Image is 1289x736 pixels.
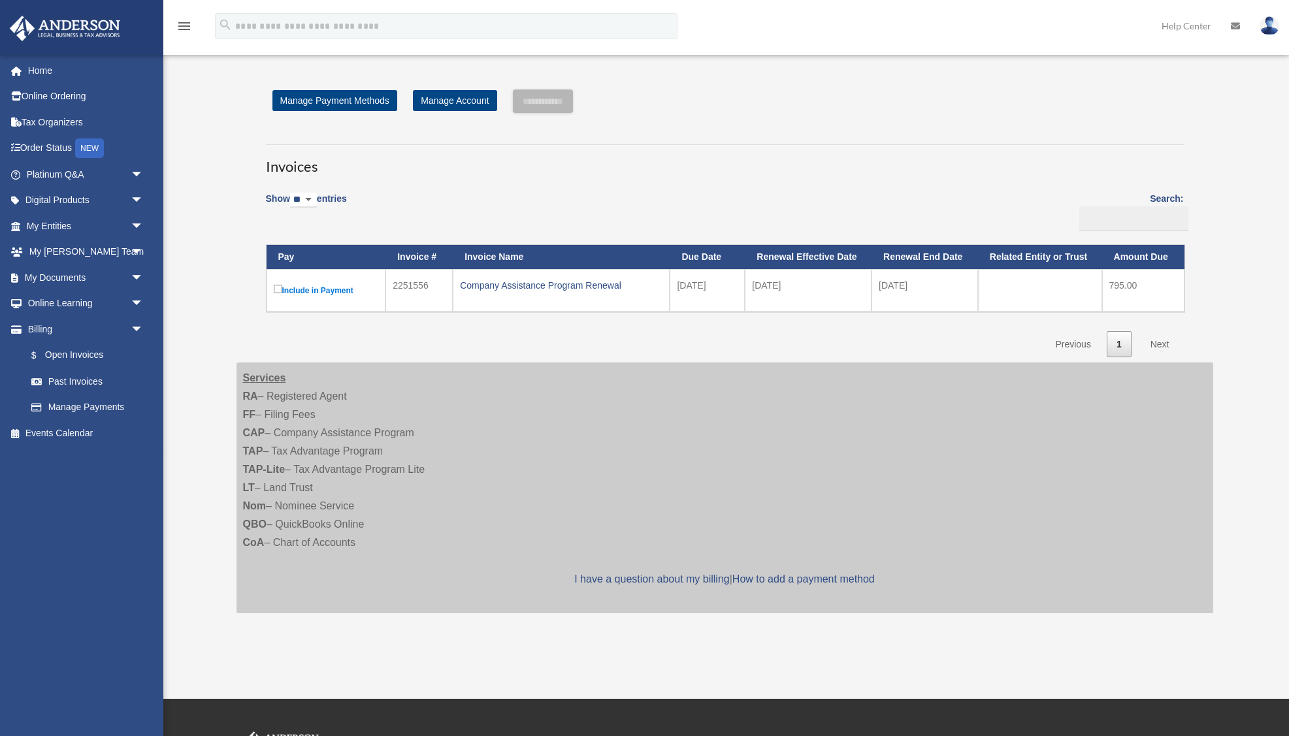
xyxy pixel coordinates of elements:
th: Related Entity or Trust: activate to sort column ascending [978,245,1102,269]
th: Amount Due: activate to sort column ascending [1102,245,1184,269]
span: arrow_drop_down [131,239,157,266]
a: Home [9,57,163,84]
a: Online Ordering [9,84,163,110]
label: Show entries [266,191,347,221]
a: Tax Organizers [9,109,163,135]
a: I have a question about my billing [574,573,729,584]
span: arrow_drop_down [131,213,157,240]
a: $Open Invoices [18,342,150,369]
a: menu [176,23,192,34]
span: arrow_drop_down [131,291,157,317]
strong: FF [243,409,256,420]
a: Manage Payments [18,394,157,421]
strong: RA [243,391,258,402]
a: My Entitiesarrow_drop_down [9,213,163,239]
strong: TAP-Lite [243,464,286,475]
img: User Pic [1260,16,1279,35]
td: 795.00 [1102,269,1184,312]
strong: CoA [243,537,265,548]
a: How to add a payment method [732,573,875,584]
a: Billingarrow_drop_down [9,316,157,342]
input: Search: [1079,206,1188,231]
a: Past Invoices [18,368,157,394]
strong: QBO [243,519,267,530]
p: | [243,570,1207,588]
i: menu [176,18,192,34]
label: Include in Payment [274,282,379,298]
strong: CAP [243,427,265,438]
th: Renewal Effective Date: activate to sort column ascending [745,245,872,269]
td: [DATE] [745,269,872,312]
a: Platinum Q&Aarrow_drop_down [9,161,163,187]
a: Manage Account [413,90,497,111]
a: Events Calendar [9,420,163,446]
img: Anderson Advisors Platinum Portal [6,16,124,41]
th: Invoice Name: activate to sort column ascending [453,245,670,269]
select: Showentries [290,193,317,208]
div: NEW [75,138,104,158]
div: – Registered Agent – Filing Fees – Company Assistance Program – Tax Advantage Program – Tax Advan... [237,362,1213,613]
th: Invoice #: activate to sort column ascending [385,245,453,269]
strong: Nom [243,500,267,511]
span: arrow_drop_down [131,264,157,291]
th: Due Date: activate to sort column ascending [670,245,745,269]
label: Search: [1075,191,1184,231]
a: Online Learningarrow_drop_down [9,291,163,317]
strong: Services [243,372,286,383]
a: 1 [1107,331,1132,358]
th: Pay: activate to sort column descending [267,245,386,269]
span: $ [39,347,45,364]
input: Include in Payment [274,285,282,293]
a: Order StatusNEW [9,135,163,162]
a: Digital Productsarrow_drop_down [9,187,163,214]
td: 2251556 [385,269,453,312]
div: Company Assistance Program Renewal [460,276,662,295]
td: [DATE] [670,269,745,312]
a: My [PERSON_NAME] Teamarrow_drop_down [9,239,163,265]
span: arrow_drop_down [131,316,157,343]
i: search [218,18,233,32]
h3: Invoices [266,144,1184,177]
a: Previous [1045,331,1100,358]
a: Next [1141,331,1179,358]
a: Manage Payment Methods [272,90,397,111]
strong: LT [243,482,255,493]
td: [DATE] [872,269,978,312]
th: Renewal End Date: activate to sort column ascending [872,245,978,269]
span: arrow_drop_down [131,161,157,188]
a: My Documentsarrow_drop_down [9,264,163,291]
strong: TAP [243,445,263,456]
span: arrow_drop_down [131,187,157,214]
